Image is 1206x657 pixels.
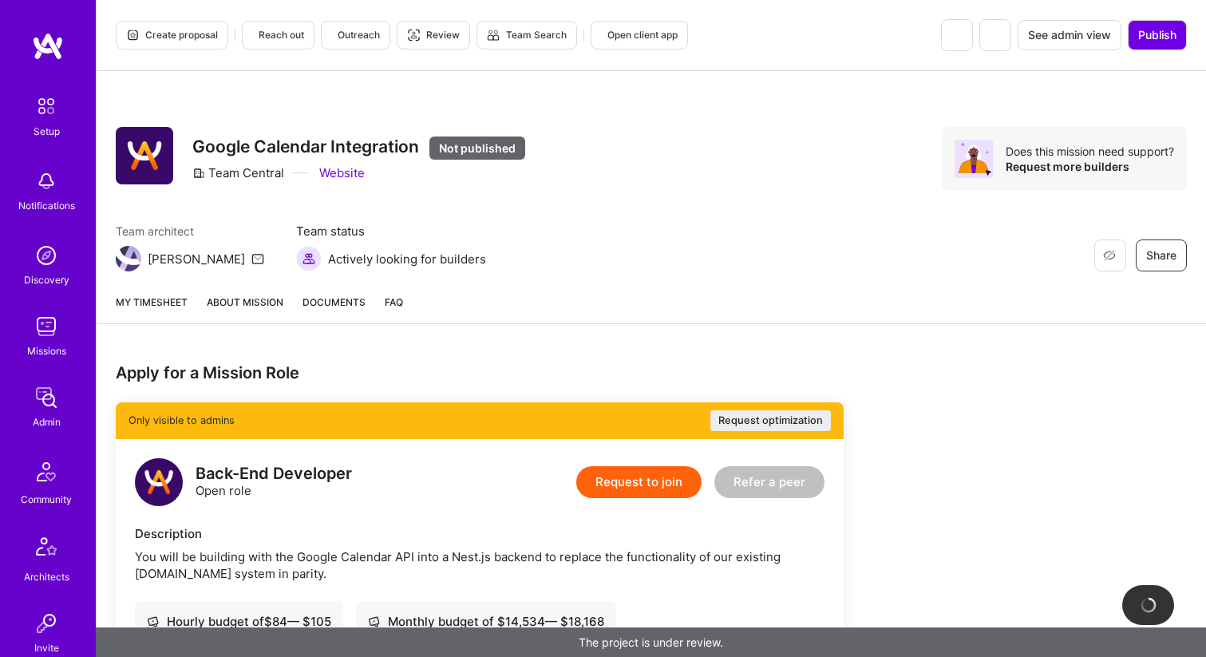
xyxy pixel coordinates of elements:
[601,28,678,42] span: Open client app
[407,29,420,42] i: icon Targeter
[242,21,314,49] button: Reach out
[27,342,66,359] div: Missions
[96,627,1206,657] div: The project is under review.
[116,223,264,239] span: Team architect
[192,164,284,181] div: Team Central
[30,608,62,639] img: Invite
[30,89,63,123] img: setup
[126,28,218,42] span: Create proposal
[147,615,159,627] i: icon Cash
[955,140,993,178] img: Avatar
[1138,27,1176,43] span: Publish
[34,639,59,656] div: Invite
[1128,20,1187,50] button: Publish
[135,548,824,582] div: You will be building with the Google Calendar API into a Nest.js backend to replace the functiona...
[116,294,188,323] a: My timesheet
[135,458,183,506] img: logo
[30,165,62,197] img: bell
[148,251,245,267] div: [PERSON_NAME]
[576,466,702,498] button: Request to join
[32,32,64,61] img: logo
[321,21,390,49] button: Outreach
[27,530,65,568] img: Architects
[1018,20,1121,50] button: See admin view
[1006,144,1174,159] div: Does this mission need support?
[385,294,403,323] a: FAQ
[714,466,824,498] button: Refer a peer
[24,271,69,288] div: Discovery
[1141,597,1157,613] img: loading
[1103,249,1116,262] i: icon EyeClosed
[296,246,322,271] img: Actively looking for builders
[116,21,228,49] button: Create proposal
[1028,27,1111,43] span: See admin view
[302,294,366,323] a: Documents
[116,362,844,383] div: Apply for a Mission Role
[147,613,331,630] div: Hourly budget of $ 84 — $ 105
[207,294,283,323] a: About Mission
[591,21,688,49] button: Open client app
[21,491,72,508] div: Community
[116,246,141,271] img: Team Architect
[34,123,60,140] div: Setup
[368,613,604,630] div: Monthly budget of $ 14,534 — $ 18,168
[476,21,577,49] button: Team Search
[296,223,486,239] span: Team status
[192,137,525,158] h3: Google Calendar Integration
[429,137,525,160] div: Not published
[116,127,173,184] img: Company Logo
[24,568,69,585] div: Architects
[368,615,380,627] i: icon Cash
[331,28,380,42] span: Outreach
[397,21,470,49] button: Review
[30,382,62,414] img: admin teamwork
[18,197,75,214] div: Notifications
[328,251,486,267] span: Actively looking for builders
[251,252,264,265] i: icon Mail
[116,402,844,439] div: Only visible to admins
[192,167,205,180] i: icon CompanyGray
[710,410,831,431] button: Request optimization
[30,239,62,271] img: discovery
[1136,239,1187,271] button: Share
[196,465,352,499] div: Open role
[302,294,366,311] span: Documents
[252,28,304,42] span: Reach out
[487,28,567,42] span: Team Search
[316,164,365,181] a: Website
[1146,247,1176,263] span: Share
[126,29,139,42] i: icon Proposal
[407,28,460,42] span: Review
[1006,159,1174,174] div: Request more builders
[135,525,824,542] div: Description
[196,465,352,482] div: Back-End Developer
[27,453,65,491] img: Community
[33,414,61,430] div: Admin
[30,311,62,342] img: teamwork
